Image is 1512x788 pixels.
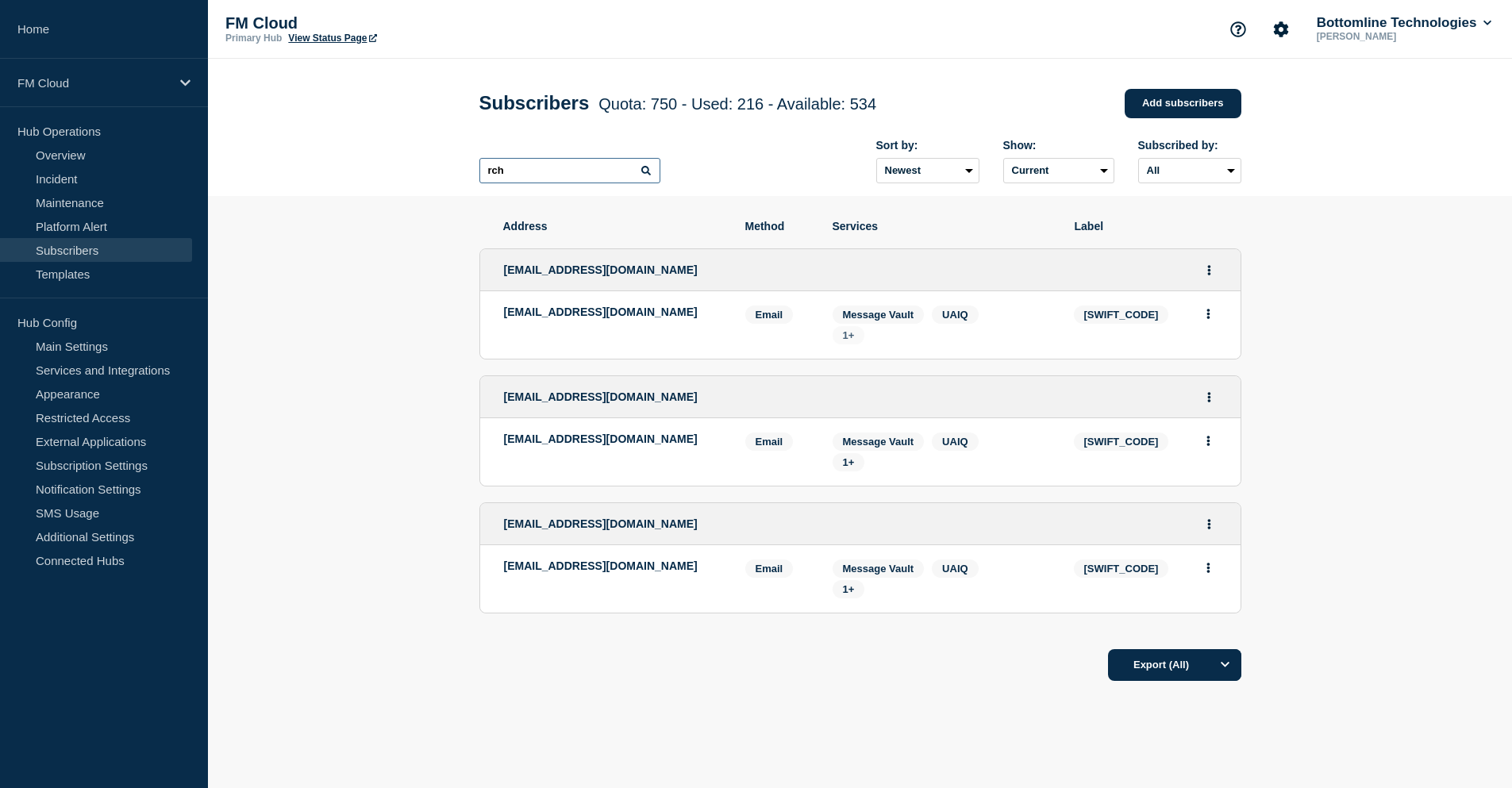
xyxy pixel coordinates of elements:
[504,432,721,445] p: [EMAIL_ADDRESS][DOMAIN_NAME]
[1314,15,1495,31] button: Bottomline Technologies
[745,432,794,451] span: Email
[1108,649,1241,681] button: Export (All)
[833,220,1051,233] span: Services
[1003,158,1114,183] select: Deleted
[504,390,698,403] span: [EMAIL_ADDRESS][DOMAIN_NAME]
[942,309,968,321] span: UAIQ
[1198,555,1218,580] button: Actions
[1125,89,1241,118] a: Add subscribers
[1199,385,1219,409] button: Actions
[1075,220,1218,233] span: Label
[1074,306,1169,324] span: [SWIFT_CODE]
[942,563,968,575] span: UAIQ
[1138,158,1241,183] select: Subscribed by
[503,220,721,233] span: Address
[598,95,876,113] span: Quota: 750 - Used: 216 - Available: 534
[479,92,877,114] h1: Subscribers
[1138,139,1241,152] div: Subscribed by:
[1314,31,1479,42] p: [PERSON_NAME]
[1003,139,1114,152] div: Show:
[17,76,170,90] p: FM Cloud
[1198,429,1218,453] button: Actions
[504,263,698,276] span: [EMAIL_ADDRESS][DOMAIN_NAME]
[1199,512,1219,536] button: Actions
[843,309,914,321] span: Message Vault
[225,14,543,33] p: FM Cloud
[479,158,660,183] input: Search subscribers
[1199,258,1219,283] button: Actions
[225,33,282,44] p: Primary Hub
[504,517,698,530] span: [EMAIL_ADDRESS][DOMAIN_NAME]
[876,158,979,183] select: Sort by
[876,139,979,152] div: Sort by:
[843,329,855,341] span: 1+
[1210,649,1241,681] button: Options
[288,33,376,44] a: View Status Page
[843,436,914,448] span: Message Vault
[843,563,914,575] span: Message Vault
[843,583,855,595] span: 1+
[1222,13,1255,46] button: Support
[1264,13,1298,46] button: Account settings
[504,306,721,318] p: [EMAIL_ADDRESS][DOMAIN_NAME]
[1074,432,1169,451] span: [SWIFT_CODE]
[843,456,855,468] span: 1+
[504,559,721,572] p: [EMAIL_ADDRESS][DOMAIN_NAME]
[942,436,968,448] span: UAIQ
[745,220,809,233] span: Method
[1074,559,1169,578] span: [SWIFT_CODE]
[745,306,794,324] span: Email
[745,559,794,578] span: Email
[1198,302,1218,326] button: Actions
